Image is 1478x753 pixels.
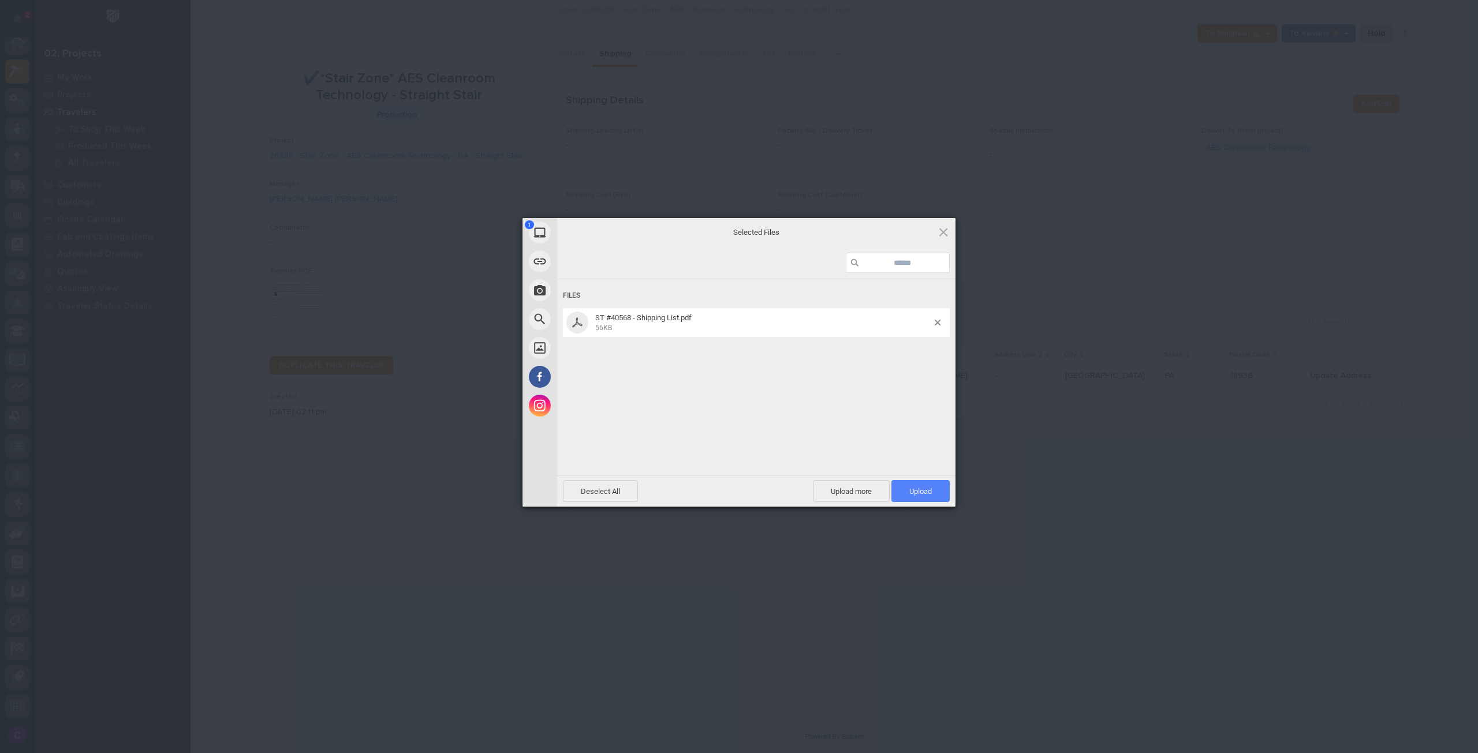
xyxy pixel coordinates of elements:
span: ST #40568 - Shipping List.pdf [592,313,935,332]
div: My Device [522,218,661,247]
span: Selected Files [641,227,872,237]
div: Unsplash [522,334,661,362]
span: Upload [909,487,932,496]
span: Upload [891,480,950,502]
span: Deselect All [563,480,638,502]
div: Link (URL) [522,247,661,276]
span: ST #40568 - Shipping List.pdf [595,313,692,322]
span: Upload more [813,480,890,502]
div: Facebook [522,362,661,391]
span: Click here or hit ESC to close picker [937,226,950,238]
div: Web Search [522,305,661,334]
div: Take Photo [522,276,661,305]
span: 1 [525,220,534,229]
span: 56KB [595,324,612,332]
div: Instagram [522,391,661,420]
div: Files [563,285,950,306]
